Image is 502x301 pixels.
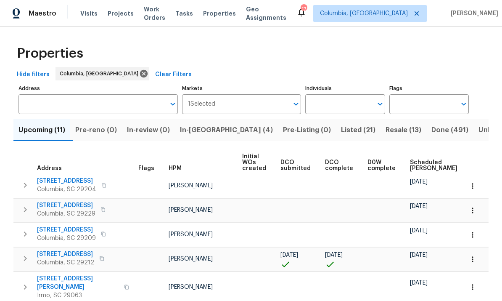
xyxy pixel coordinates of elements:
[169,232,213,237] span: [PERSON_NAME]
[55,67,149,80] div: Columbia, [GEOGRAPHIC_DATA]
[37,226,96,234] span: [STREET_ADDRESS]
[75,124,117,136] span: Pre-reno (0)
[29,9,56,18] span: Maestro
[37,250,94,258] span: [STREET_ADDRESS]
[305,86,385,91] label: Individuals
[290,98,302,110] button: Open
[169,207,213,213] span: [PERSON_NAME]
[80,9,98,18] span: Visits
[182,86,301,91] label: Markets
[37,274,119,291] span: [STREET_ADDRESS][PERSON_NAME]
[203,9,236,18] span: Properties
[37,201,95,210] span: [STREET_ADDRESS]
[188,101,215,108] span: 1 Selected
[410,203,428,209] span: [DATE]
[13,67,53,83] button: Hide filters
[37,291,119,300] span: Irmo, SC 29063
[180,124,273,136] span: In-[GEOGRAPHIC_DATA] (4)
[169,284,213,290] span: [PERSON_NAME]
[37,234,96,242] span: Columbia, SC 29209
[386,124,421,136] span: Resale (13)
[18,124,65,136] span: Upcoming (11)
[325,252,343,258] span: [DATE]
[301,5,306,13] div: 17
[280,252,298,258] span: [DATE]
[155,69,192,80] span: Clear Filters
[410,160,457,171] span: Scheduled [PERSON_NAME]
[169,165,182,171] span: HPM
[37,210,95,218] span: Columbia, SC 29229
[410,179,428,185] span: [DATE]
[341,124,375,136] span: Listed (21)
[280,160,311,171] span: DCO submitted
[152,67,195,83] button: Clear Filters
[17,69,50,80] span: Hide filters
[144,5,165,22] span: Work Orders
[447,9,498,18] span: [PERSON_NAME]
[108,9,134,18] span: Projects
[169,183,213,189] span: [PERSON_NAME]
[325,160,353,171] span: DCO complete
[127,124,170,136] span: In-review (0)
[374,98,386,110] button: Open
[458,98,470,110] button: Open
[410,228,428,234] span: [DATE]
[389,86,469,91] label: Flags
[246,5,286,22] span: Geo Assignments
[242,154,266,171] span: Initial WOs created
[431,124,468,136] span: Done (491)
[410,280,428,286] span: [DATE]
[138,165,154,171] span: Flags
[169,256,213,262] span: [PERSON_NAME]
[37,185,96,194] span: Columbia, SC 29204
[18,86,178,91] label: Address
[37,165,62,171] span: Address
[37,258,94,267] span: Columbia, SC 29212
[320,9,408,18] span: Columbia, [GEOGRAPHIC_DATA]
[60,69,142,78] span: Columbia, [GEOGRAPHIC_DATA]
[175,11,193,16] span: Tasks
[37,177,96,185] span: [STREET_ADDRESS]
[367,160,396,171] span: D0W complete
[167,98,179,110] button: Open
[283,124,331,136] span: Pre-Listing (0)
[410,252,428,258] span: [DATE]
[17,49,83,58] span: Properties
